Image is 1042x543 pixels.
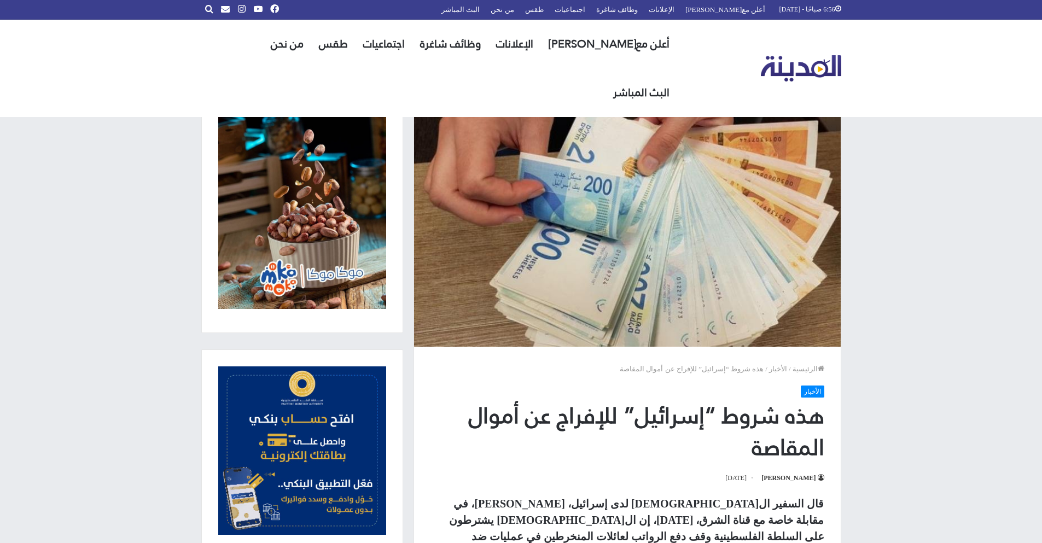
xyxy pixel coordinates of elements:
[412,20,488,68] a: وظائف شاغرة
[620,365,764,373] span: هذه شروط “إسرائيل” للإفراج عن أموال المقاصة
[606,68,677,117] a: البث المباشر
[769,365,787,373] a: الأخبار
[761,474,824,482] a: [PERSON_NAME]
[488,20,541,68] a: الإعلانات
[263,20,311,68] a: من نحن
[793,365,824,373] a: الرئيسية
[311,20,356,68] a: طقس
[541,20,677,68] a: أعلن مع[PERSON_NAME]
[765,365,767,373] em: /
[801,386,824,398] a: الأخبار
[725,471,755,484] span: [DATE]
[761,55,841,82] img: تلفزيون المدينة
[789,365,791,373] em: /
[356,20,412,68] a: اجتماعيات
[430,400,824,463] h1: هذه شروط “إسرائيل” للإفراج عن أموال المقاصة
